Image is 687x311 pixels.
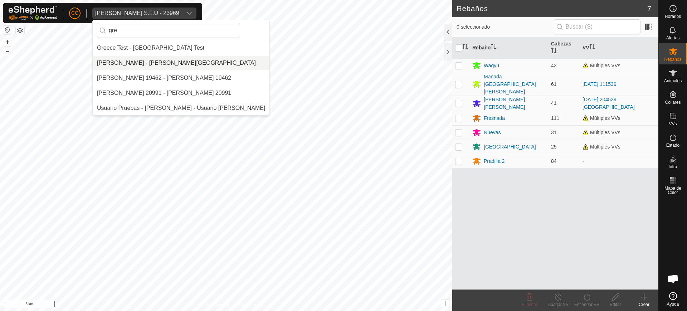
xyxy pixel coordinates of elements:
[583,130,620,135] span: Múltiples VVs
[580,154,658,168] td: -
[92,8,182,19] span: Vilma Labra S.L.U - 23969
[97,44,204,52] div: Greece Test - [GEOGRAPHIC_DATA] Test
[97,74,231,82] div: [PERSON_NAME] 19462 - [PERSON_NAME] 19462
[583,81,617,87] a: [DATE] 111539
[457,4,647,13] h2: Rebaños
[661,186,685,195] span: Mapa de Calor
[71,9,78,17] span: CC
[630,301,658,308] div: Crear
[667,302,679,306] span: Ayuda
[484,143,536,151] div: [GEOGRAPHIC_DATA]
[668,165,677,169] span: Infra
[484,62,499,69] div: Wagyu
[484,157,505,165] div: Pradilla 2
[583,115,620,121] span: Múltiples VVs
[97,59,256,67] div: [PERSON_NAME] - [PERSON_NAME][GEOGRAPHIC_DATA]
[589,45,595,50] p-sorticon: Activar para ordenar
[16,26,24,35] button: Capas del Mapa
[491,45,496,50] p-sorticon: Activar para ordenar
[95,10,179,16] div: [PERSON_NAME] S.L.U - 23969
[669,122,677,126] span: VVs
[522,302,537,307] span: Eliminar
[441,300,449,308] button: i
[551,63,557,68] span: 43
[97,89,231,97] div: [PERSON_NAME] 20991 - [PERSON_NAME] 20991
[583,97,635,110] a: [DATE] 204539 [GEOGRAPHIC_DATA]
[551,81,557,87] span: 61
[601,301,630,308] div: Editar
[182,8,196,19] div: dropdown trigger
[3,26,12,34] button: Restablecer Mapa
[93,41,269,115] ul: Option List
[484,129,501,136] div: Nuevas
[469,37,548,59] th: Rebaño
[583,63,620,68] span: Múltiples VVs
[664,79,682,83] span: Animales
[665,100,681,105] span: Collares
[9,6,57,20] img: Logo Gallagher
[484,115,505,122] div: Fresnada
[662,268,684,290] div: Chat abierto
[97,104,265,112] div: Usuario Pruebas - [PERSON_NAME] - Usuario [PERSON_NAME]
[664,57,681,62] span: Rebaños
[462,45,468,50] p-sorticon: Activar para ordenar
[93,41,269,55] li: Greece Test
[93,86,269,100] li: GREGORIO MIGUEL GASPAR TORROBA 20991
[572,301,601,308] div: Encender VV
[93,71,269,85] li: GREGORIO HERNANDEZ BLAZQUEZ 19462
[551,49,557,54] p-sorticon: Activar para ordenar
[97,23,240,38] input: Buscar por región, país, empresa o propiedad
[457,23,554,31] span: 0 seleccionado
[551,115,559,121] span: 111
[666,143,679,147] span: Estado
[580,37,658,59] th: VV
[3,38,12,46] button: +
[666,36,679,40] span: Alertas
[647,3,651,14] span: 7
[444,301,446,307] span: i
[484,96,545,111] div: [PERSON_NAME] [PERSON_NAME]
[3,47,12,55] button: –
[551,100,557,106] span: 41
[554,19,640,34] input: Buscar (S)
[93,56,269,70] li: Alarcia Monja Farm
[551,130,557,135] span: 31
[551,144,557,150] span: 25
[93,101,269,115] li: Usuario Pruebas - Gregorio Alarcia
[548,37,580,59] th: Cabezas
[659,289,687,309] a: Ayuda
[544,301,572,308] div: Apagar VV
[551,158,557,164] span: 84
[484,73,545,96] div: Manada [GEOGRAPHIC_DATA][PERSON_NAME]
[583,144,620,150] span: Múltiples VVs
[239,302,263,308] a: Contáctenos
[665,14,681,19] span: Horarios
[189,302,230,308] a: Política de Privacidad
